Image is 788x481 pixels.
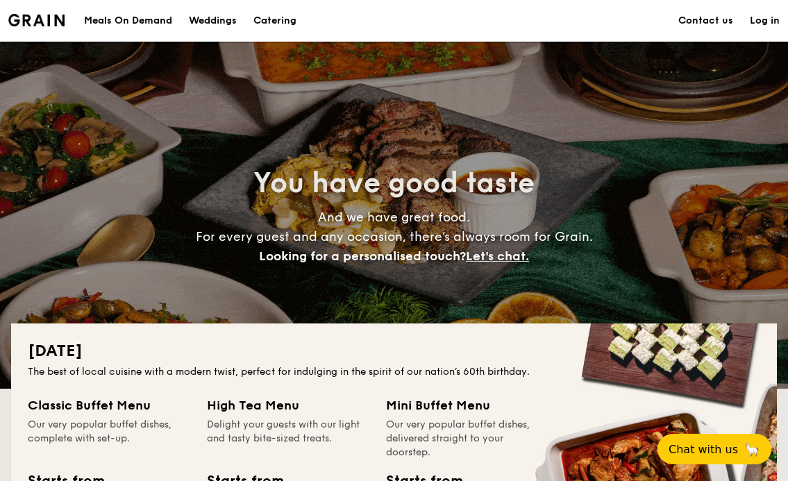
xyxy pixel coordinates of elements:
[8,14,65,26] img: Grain
[744,441,760,457] span: 🦙
[28,396,190,415] div: Classic Buffet Menu
[28,418,190,459] div: Our very popular buffet dishes, complete with set-up.
[657,434,771,464] button: Chat with us🦙
[259,248,466,264] span: Looking for a personalised touch?
[386,396,548,415] div: Mini Buffet Menu
[253,167,535,200] span: You have good taste
[28,340,760,362] h2: [DATE]
[28,365,760,379] div: The best of local cuisine with a modern twist, perfect for indulging in the spirit of our nation’...
[196,210,593,264] span: And we have great food. For every guest and any occasion, there’s always room for Grain.
[8,14,65,26] a: Logotype
[207,418,369,459] div: Delight your guests with our light and tasty bite-sized treats.
[386,418,548,459] div: Our very popular buffet dishes, delivered straight to your doorstep.
[669,443,738,456] span: Chat with us
[466,248,529,264] span: Let's chat.
[207,396,369,415] div: High Tea Menu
